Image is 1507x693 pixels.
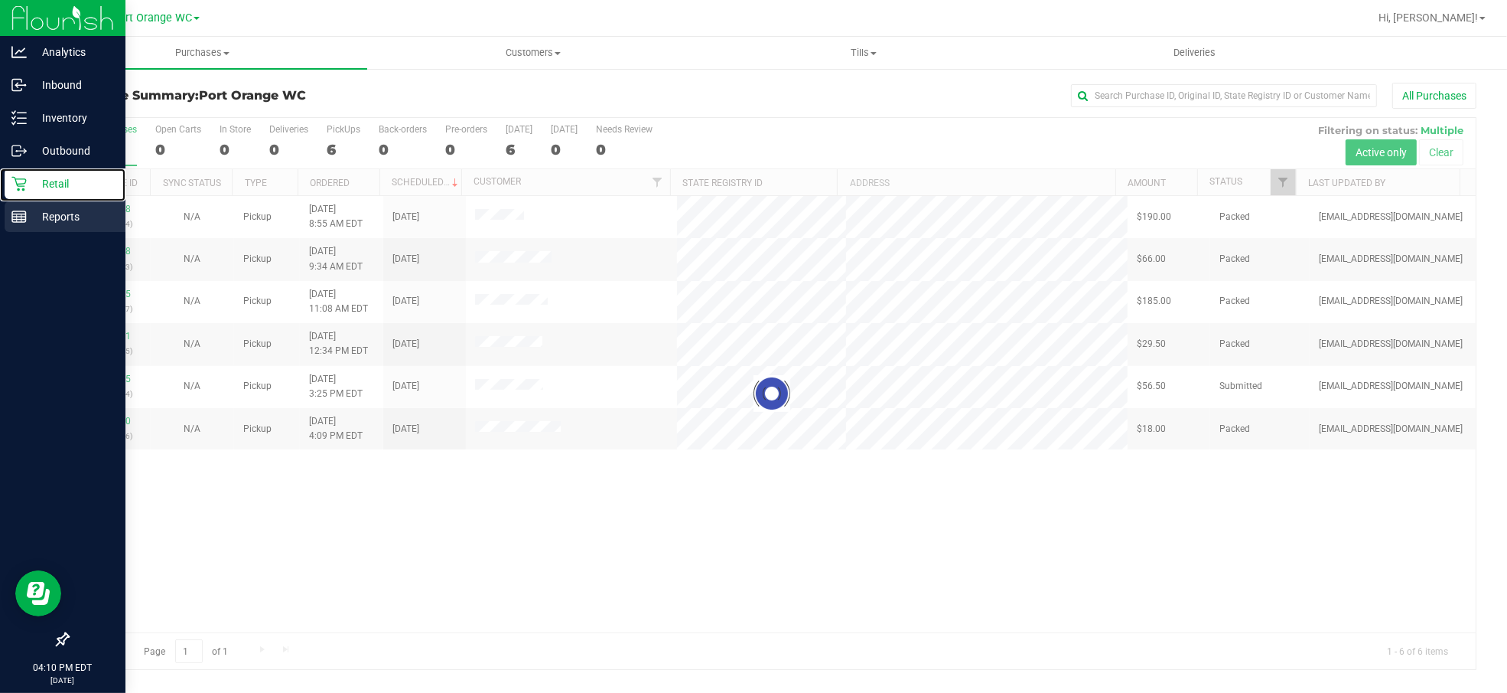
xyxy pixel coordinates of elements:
p: Reports [27,208,119,226]
span: Port Orange WC [112,11,192,25]
span: Hi, [PERSON_NAME]! [1378,11,1478,24]
inline-svg: Analytics [11,44,27,60]
inline-svg: Inbound [11,77,27,93]
p: Inventory [27,109,119,127]
inline-svg: Outbound [11,143,27,159]
p: Analytics [27,43,119,61]
a: Deliveries [1029,37,1359,69]
inline-svg: Retail [11,176,27,191]
inline-svg: Inventory [11,110,27,126]
button: All Purchases [1392,83,1476,109]
p: 04:10 PM EDT [7,661,119,675]
span: Deliveries [1153,46,1236,60]
a: Tills [698,37,1029,69]
iframe: Resource center [15,570,61,616]
p: Retail [27,175,119,193]
p: Inbound [27,76,119,94]
span: Tills [699,46,1028,60]
a: Purchases [37,37,367,69]
span: Customers [368,46,697,60]
span: Port Orange WC [199,88,306,103]
a: Customers [367,37,698,69]
inline-svg: Reports [11,209,27,224]
p: [DATE] [7,675,119,686]
input: Search Purchase ID, Original ID, State Registry ID or Customer Name... [1071,84,1377,107]
h3: Purchase Summary: [67,89,537,103]
span: Purchases [37,46,367,60]
p: Outbound [27,142,119,160]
